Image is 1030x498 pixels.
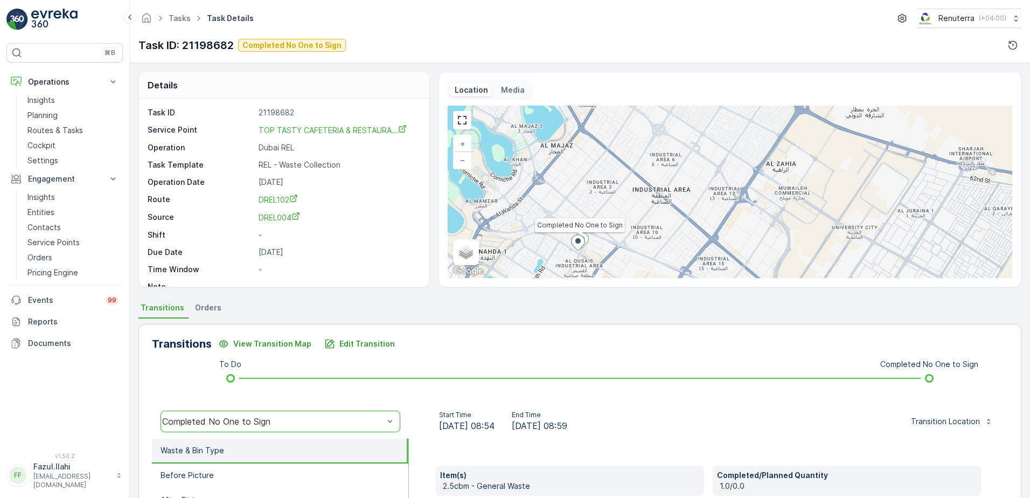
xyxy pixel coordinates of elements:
p: Before Picture [161,470,214,481]
p: Service Point [148,124,254,136]
p: [EMAIL_ADDRESS][DOMAIN_NAME] [33,472,111,489]
p: Renuterra [938,13,975,24]
p: 2.5cbm - General Waste [443,481,700,492]
img: Screenshot_2024-07-26_at_13.33.01.png [917,12,934,24]
span: [DATE] 08:59 [512,419,567,432]
p: Engagement [28,174,101,184]
p: Operation [148,142,254,153]
a: DREL004 [259,212,418,223]
a: Contacts [23,220,123,235]
a: Orders [23,250,123,265]
a: Events99 [6,289,123,311]
a: Homepage [141,16,152,25]
p: Details [148,79,178,92]
button: View Transition Map [212,335,318,352]
a: Routes & Tasks [23,123,123,138]
button: Operations [6,71,123,93]
p: Edit Transition [339,338,395,349]
a: Service Points [23,235,123,250]
p: Time Window [148,264,254,275]
p: Documents [28,338,119,349]
p: View Transition Map [233,338,311,349]
p: Insights [27,192,55,203]
p: Source [148,212,254,223]
p: To Do [219,359,241,370]
p: Task ID: 21198682 [138,37,234,53]
p: Dubai REL [259,142,418,153]
p: 1.0/0.0 [720,481,977,492]
p: Start Time [439,411,495,419]
span: Orders [195,302,221,313]
p: 99 [108,296,116,305]
a: TOP TASTY CAFETERIA & RESTAURA... [259,124,407,135]
p: [DATE] [259,247,418,258]
p: Entities [27,207,54,218]
a: Zoom Out [454,152,470,168]
span: + [460,139,465,148]
a: Cockpit [23,138,123,153]
div: Completed No One to Sign [162,417,384,426]
a: DREL102 [259,194,418,205]
a: Insights [23,190,123,205]
p: Planning [27,110,58,121]
p: - [259,230,418,240]
p: Settings [27,155,58,166]
p: Operation Date [148,177,254,188]
span: v 1.50.2 [6,453,123,459]
p: Transition Location [911,416,980,427]
a: Tasks [169,13,191,23]
a: Reports [6,311,123,333]
p: Pricing Engine [27,267,78,278]
p: Insights [27,95,55,106]
p: Task ID [148,107,254,118]
a: Entities [23,205,123,220]
p: Cockpit [27,140,55,151]
a: Insights [23,93,123,108]
p: Completed No One to Sign [242,40,342,51]
p: REL - Waste Collection [259,160,418,170]
p: Operations [28,77,101,87]
a: Zoom In [454,136,470,152]
button: Transition Location [904,413,999,430]
span: DREL102 [259,195,298,204]
img: Google [450,264,486,278]
button: Engagement [6,168,123,190]
a: Planning [23,108,123,123]
button: FFFazul.Ilahi[EMAIL_ADDRESS][DOMAIN_NAME] [6,461,123,489]
a: Open this area in Google Maps (opens a new window) [450,264,486,278]
p: ( +04:00 ) [979,14,1006,23]
p: ⌘B [105,49,115,57]
p: Events [28,295,99,306]
p: Note [148,281,254,292]
p: Task Template [148,160,254,170]
p: Media [501,85,525,95]
p: Orders [27,252,52,263]
a: Layers [454,240,478,264]
p: Location [455,85,488,95]
a: Settings [23,153,123,168]
p: Route [148,194,254,205]
p: - [259,264,418,275]
button: Edit Transition [318,335,401,352]
p: Item(s) [440,470,700,481]
p: Completed No One to Sign [880,359,978,370]
span: − [460,155,465,164]
span: TOP TASTY CAFETERIA & RESTAURA... [259,126,407,135]
a: Documents [6,333,123,354]
img: logo_light-DOdMpM7g.png [31,9,78,30]
img: logo [6,9,28,30]
p: Contacts [27,222,61,233]
p: End Time [512,411,567,419]
span: Task Details [205,13,256,24]
p: Due Date [148,247,254,258]
p: - [259,281,418,292]
a: View Fullscreen [454,112,470,128]
p: Shift [148,230,254,240]
p: [DATE] [259,177,418,188]
span: Transitions [141,302,184,313]
button: Renuterra(+04:00) [917,9,1021,28]
p: Transitions [152,336,212,352]
button: Completed No One to Sign [238,39,346,52]
p: Completed/Planned Quantity [717,470,977,481]
div: FF [9,467,26,484]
